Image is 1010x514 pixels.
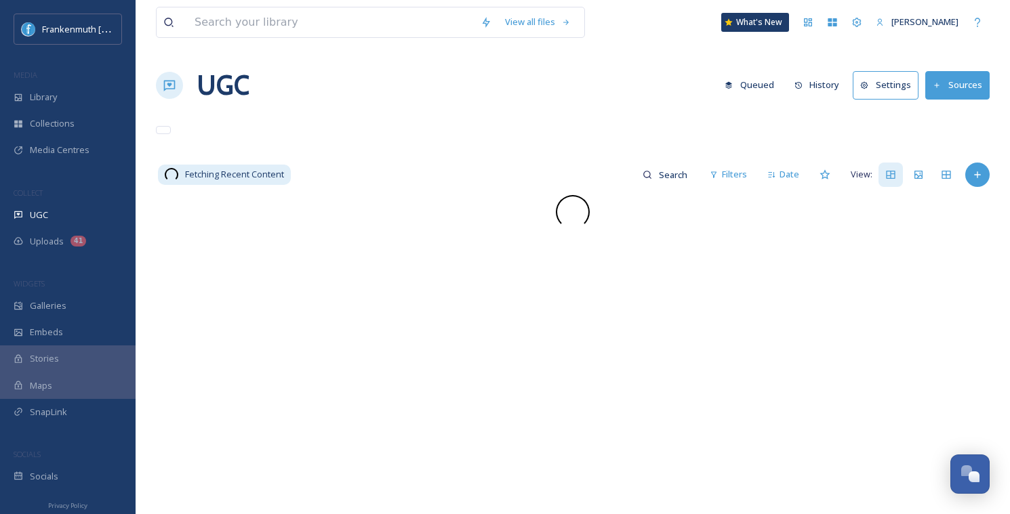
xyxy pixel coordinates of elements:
[718,72,781,98] button: Queued
[722,168,747,181] span: Filters
[925,71,990,99] button: Sources
[42,22,144,35] span: Frankenmuth [US_STATE]
[788,72,853,98] a: History
[14,278,45,288] span: WIDGETS
[30,406,67,419] span: SnapLink
[498,9,578,35] a: View all files
[780,168,799,181] span: Date
[185,168,284,181] span: Fetching Recent Content
[197,65,249,106] a: UGC
[30,470,58,483] span: Socials
[950,454,990,494] button: Open Chat
[30,144,89,156] span: Media Centres
[188,7,474,37] input: Search your library
[30,235,64,248] span: Uploads
[14,70,37,80] span: MEDIA
[48,501,87,510] span: Privacy Policy
[30,117,75,130] span: Collections
[851,168,872,181] span: View:
[718,72,788,98] a: Queued
[853,71,925,99] a: Settings
[14,449,41,459] span: SOCIALS
[70,236,86,247] div: 41
[30,91,57,104] span: Library
[788,72,847,98] button: History
[30,209,48,221] span: UGC
[30,352,59,365] span: Stories
[853,71,918,99] button: Settings
[30,299,66,312] span: Galleries
[652,161,696,188] input: Search
[22,22,35,36] img: Social%20Media%20PFP%202025.jpg
[30,379,52,392] span: Maps
[869,9,965,35] a: [PERSON_NAME]
[721,13,789,32] a: What's New
[14,188,43,198] span: COLLECT
[891,16,958,28] span: [PERSON_NAME]
[30,326,63,339] span: Embeds
[48,496,87,513] a: Privacy Policy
